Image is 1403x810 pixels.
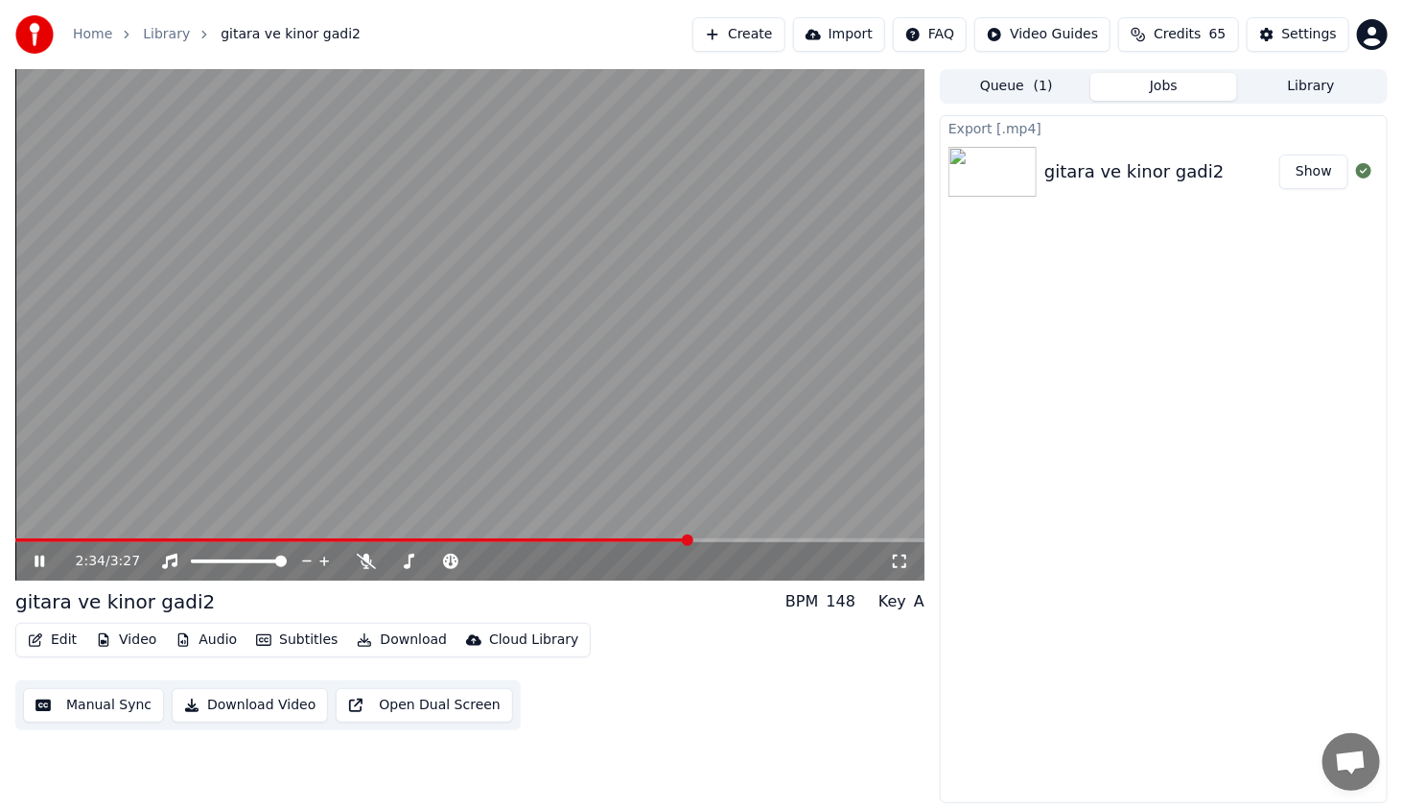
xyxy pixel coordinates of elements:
div: gitara ve kinor gadi2 [15,588,215,615]
div: BPM [785,590,818,613]
button: Download Video [172,688,328,723]
button: Video [88,627,164,654]
button: Edit [20,627,84,654]
span: ( 1 ) [1034,77,1053,96]
div: Settings [1282,25,1337,44]
div: / [76,552,122,571]
button: Queue [943,73,1090,101]
button: Download [349,627,455,654]
button: FAQ [893,17,967,52]
span: 2:34 [76,552,105,571]
button: Create [692,17,785,52]
button: Show [1279,155,1348,189]
div: Export [.mp4] [941,116,1387,139]
div: פתח צ'אט [1322,733,1380,791]
a: Home [73,25,112,44]
button: Audio [168,627,245,654]
img: youka [15,15,54,54]
button: Jobs [1090,73,1238,101]
div: Key [878,590,906,613]
button: Credits65 [1118,17,1238,52]
button: Subtitles [248,627,345,654]
span: Credits [1154,25,1201,44]
div: 148 [827,590,856,613]
div: Cloud Library [489,631,578,650]
div: gitara ve kinor gadi2 [1044,158,1224,185]
button: Open Dual Screen [336,688,513,723]
span: 3:27 [110,552,140,571]
button: Manual Sync [23,688,164,723]
span: gitara ve kinor gadi2 [221,25,361,44]
a: Library [143,25,190,44]
span: 65 [1209,25,1227,44]
div: A [914,590,924,613]
button: Settings [1247,17,1349,52]
nav: breadcrumb [73,25,361,44]
button: Library [1237,73,1385,101]
button: Import [793,17,885,52]
button: Video Guides [974,17,1111,52]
